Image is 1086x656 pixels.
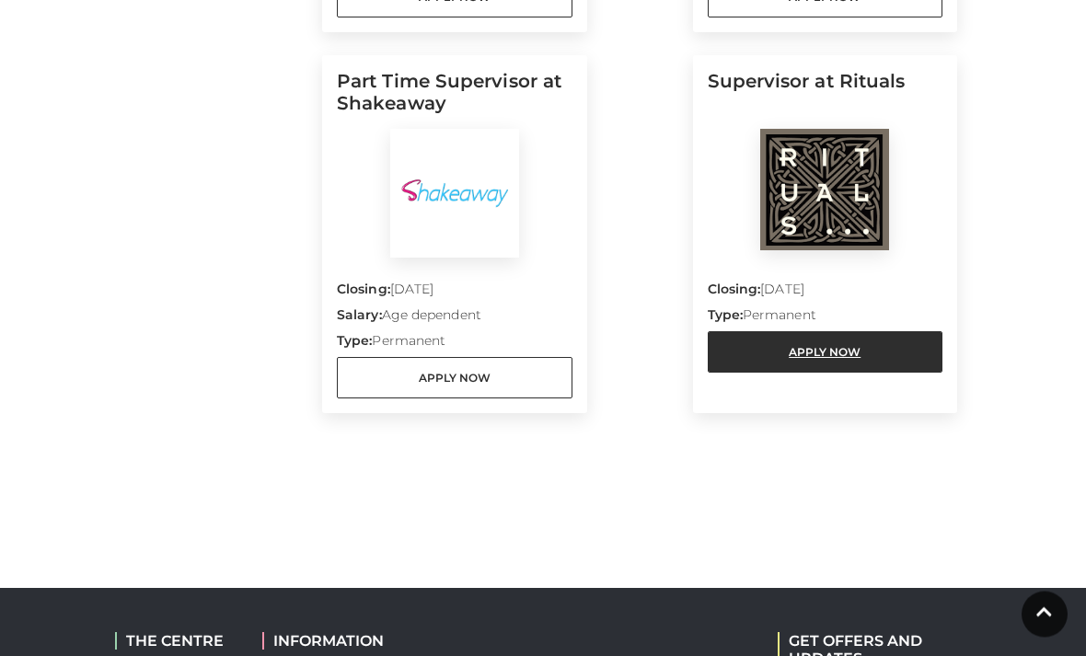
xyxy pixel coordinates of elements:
strong: Salary: [337,307,382,324]
h2: THE CENTRE [115,633,235,650]
strong: Type: [337,333,372,350]
strong: Closing: [708,282,761,298]
strong: Type: [708,307,743,324]
p: [DATE] [337,281,572,306]
a: Apply Now [337,358,572,399]
strong: Closing: [337,282,390,298]
a: Apply Now [708,332,943,374]
img: Shakeaway [390,130,519,259]
img: Rituals [760,130,889,251]
h5: Supervisor at Rituals [708,71,943,130]
h2: INFORMATION [262,633,456,650]
p: Age dependent [337,306,572,332]
h5: Part Time Supervisor at Shakeaway [337,71,572,130]
p: [DATE] [708,281,943,306]
p: Permanent [708,306,943,332]
p: Permanent [337,332,572,358]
